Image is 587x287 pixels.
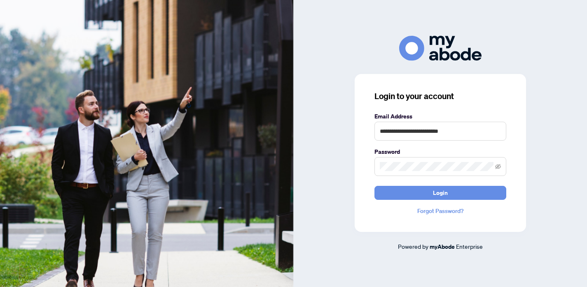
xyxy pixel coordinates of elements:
img: ma-logo [399,36,482,61]
label: Email Address [374,112,506,121]
label: Password [374,147,506,156]
span: Enterprise [456,243,483,250]
span: Login [433,186,448,199]
a: Forgot Password? [374,206,506,215]
a: myAbode [430,242,455,251]
span: Powered by [398,243,428,250]
span: eye-invisible [495,164,501,169]
h3: Login to your account [374,90,506,102]
button: Login [374,186,506,200]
